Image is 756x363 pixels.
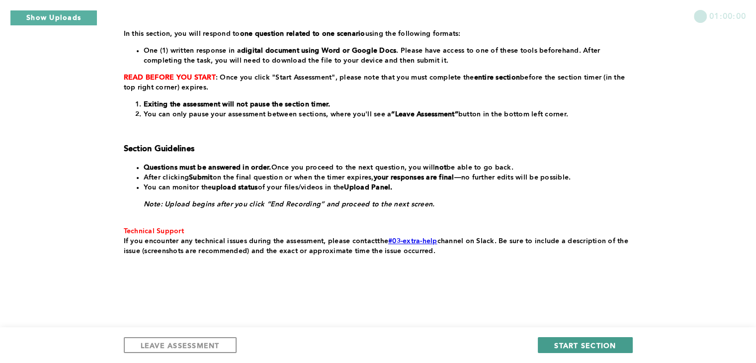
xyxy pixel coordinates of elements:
h3: Section Guidelines [124,144,629,154]
em: Note: Upload begins after you click “End Recording” and proceed to the next screen. [144,201,435,208]
strong: entire section [474,74,520,81]
p: the channel on Slack [124,236,629,256]
li: After clicking on the final question or when the timer expires, —no further edits will be possible. [144,173,629,182]
li: You can monitor the of your files/videos in the [144,182,629,192]
strong: READ BEFORE YOU START [124,74,216,81]
button: LEAVE ASSESSMENT [124,337,237,353]
li: Once you proceed to the next question, you will be able to go back. [144,163,629,173]
strong: digital document using Word or Google Docs [241,47,397,54]
li: You can only pause your assessment between sections, where you'll see a button in the bottom left... [144,109,629,119]
strong: not [435,164,446,171]
span: . Be sure to include a description of the issue (screenshots are recommended) and the exact or ap... [124,238,631,255]
span: 01:00:00 [709,10,746,21]
p: : Once you click "Start Assessment", please note that you must complete the before the section ti... [124,73,629,92]
strong: Submit [189,174,213,181]
strong: one question related to one scenario [240,30,365,37]
strong: upload status [212,184,257,191]
strong: “Leave Assessment” [391,111,458,118]
span: START SECTION [554,341,616,350]
strong: Questions must be answered in order. [144,164,271,171]
strong: your responses are final [374,174,454,181]
span: using the following formats: [365,30,461,37]
li: One (1) written response in a . Please have access to one of these tools beforehand. After comple... [144,46,629,66]
strong: Exiting the assessment will not pause the section timer. [144,101,331,108]
button: START SECTION [538,337,632,353]
a: #03-extra-help [388,238,437,245]
span: Technical Support [124,228,184,235]
strong: Upload Panel. [344,184,392,191]
button: Show Uploads [10,10,97,26]
span: LEAVE ASSESSMENT [141,341,220,350]
span: In this section, you will respond to [124,30,240,37]
span: If you encounter any technical issues during the assessment, please contact [124,238,378,245]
